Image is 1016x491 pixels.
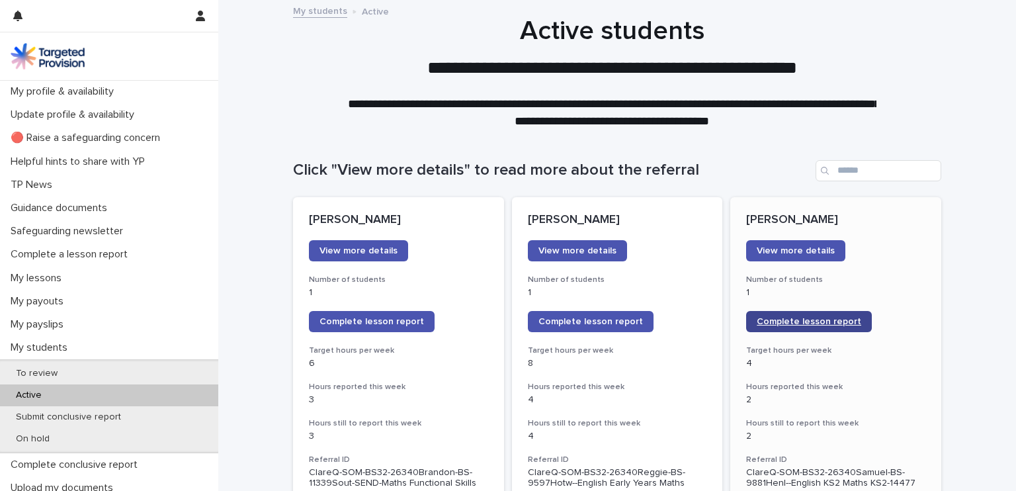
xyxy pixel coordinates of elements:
[293,3,347,18] a: My students
[319,317,424,326] span: Complete lesson report
[746,358,925,369] p: 4
[309,275,488,285] h3: Number of students
[528,240,627,261] a: View more details
[11,43,85,69] img: M5nRWzHhSzIhMunXDL62
[5,85,124,98] p: My profile & availability
[528,358,707,369] p: 8
[362,3,389,18] p: Active
[528,275,707,285] h3: Number of students
[538,246,616,255] span: View more details
[5,132,171,144] p: 🔴 Raise a safeguarding concern
[5,341,78,354] p: My students
[5,272,72,285] p: My lessons
[528,394,707,406] p: 4
[746,418,925,429] h3: Hours still to report this week
[528,213,707,228] p: [PERSON_NAME]
[5,248,138,261] p: Complete a lesson report
[528,455,707,465] h3: Referral ID
[528,311,654,332] a: Complete lesson report
[757,246,835,255] span: View more details
[5,412,132,423] p: Submit conclusive report
[309,358,488,369] p: 6
[5,368,68,379] p: To review
[5,390,52,401] p: Active
[309,418,488,429] h3: Hours still to report this week
[528,431,707,442] p: 4
[5,202,118,214] p: Guidance documents
[746,213,925,228] p: [PERSON_NAME]
[538,317,643,326] span: Complete lesson report
[528,345,707,356] h3: Target hours per week
[293,161,810,180] h1: Click "View more details" to read more about the referral
[528,418,707,429] h3: Hours still to report this week
[319,246,398,255] span: View more details
[746,455,925,465] h3: Referral ID
[746,287,925,298] p: 1
[528,287,707,298] p: 1
[5,109,145,121] p: Update profile & availability
[309,431,488,442] p: 3
[816,160,941,181] input: Search
[5,459,148,471] p: Complete conclusive report
[309,287,488,298] p: 1
[288,15,936,47] h1: Active students
[309,213,488,228] p: [PERSON_NAME]
[5,295,74,308] p: My payouts
[5,318,74,331] p: My payslips
[5,156,155,168] p: Helpful hints to share with YP
[5,179,63,191] p: TP News
[746,345,925,356] h3: Target hours per week
[746,275,925,285] h3: Number of students
[5,433,60,445] p: On hold
[746,431,925,442] p: 2
[746,394,925,406] p: 2
[5,225,134,238] p: Safeguarding newsletter
[309,240,408,261] a: View more details
[746,240,845,261] a: View more details
[746,311,872,332] a: Complete lesson report
[309,382,488,392] h3: Hours reported this week
[746,467,925,490] p: ClareQ-SOM-BS32-26340Samuel-BS-9881Henl--English KS2 Maths KS2-14477
[309,455,488,465] h3: Referral ID
[746,382,925,392] h3: Hours reported this week
[309,394,488,406] p: 3
[528,382,707,392] h3: Hours reported this week
[757,317,861,326] span: Complete lesson report
[309,345,488,356] h3: Target hours per week
[309,311,435,332] a: Complete lesson report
